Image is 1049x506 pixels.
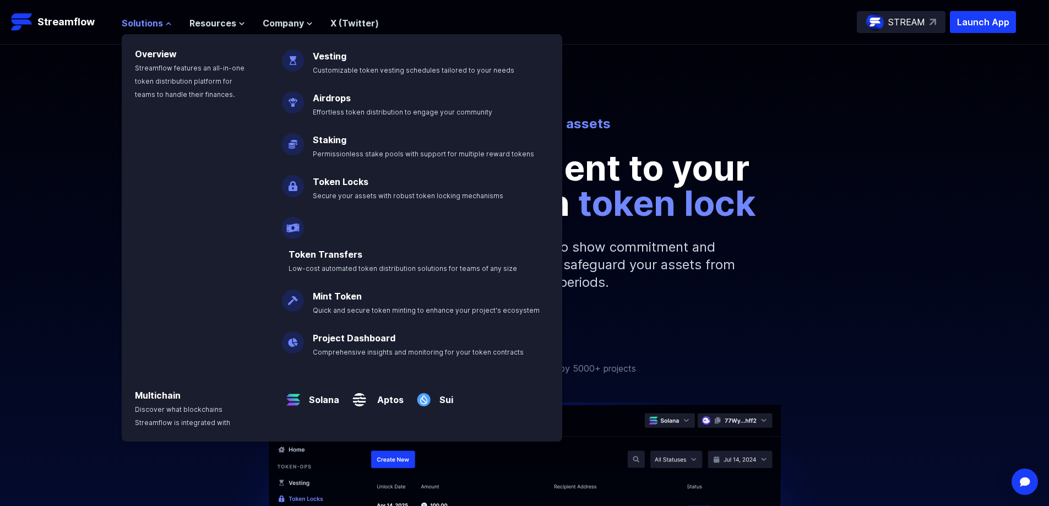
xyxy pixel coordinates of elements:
[11,11,111,33] a: Streamflow
[289,249,362,260] a: Token Transfers
[313,306,540,314] span: Quick and secure token minting to enhance your project's ecosystem
[282,83,304,113] img: Airdrops
[313,108,492,116] span: Effortless token distribution to engage your community
[135,405,230,427] span: Discover what blockchains Streamflow is integrated with
[282,281,304,312] img: Mint Token
[866,13,884,31] img: streamflow-logo-circle.png
[313,291,362,302] a: Mint Token
[313,93,351,104] a: Airdrops
[305,384,339,406] a: Solana
[950,11,1016,33] button: Launch App
[122,17,172,30] button: Solutions
[282,41,304,72] img: Vesting
[435,384,453,406] a: Sui
[263,17,313,30] button: Company
[313,51,346,62] a: Vesting
[313,176,368,187] a: Token Locks
[37,14,95,30] p: Streamflow
[313,192,503,200] span: Secure your assets with robust token locking mechanisms
[348,380,371,411] img: Aptos
[930,19,936,25] img: top-right-arrow.svg
[371,384,404,406] a: Aptos
[289,264,517,273] span: Low-cost automated token distribution solutions for teams of any size
[578,182,756,224] span: token lock
[282,323,304,353] img: Project Dashboard
[189,17,236,30] span: Resources
[282,380,305,411] img: Solana
[330,18,379,29] a: X (Twitter)
[122,17,163,30] span: Solutions
[313,66,514,74] span: Customizable token vesting schedules tailored to your needs
[1012,469,1038,495] div: Open Intercom Messenger
[11,11,33,33] img: Streamflow Logo
[313,348,524,356] span: Comprehensive insights and monitoring for your token contracts
[263,17,304,30] span: Company
[135,64,244,99] span: Streamflow features an all-in-one token distribution platform for teams to handle their finances.
[313,134,346,145] a: Staking
[526,362,636,375] p: Trusted by 5000+ projects
[888,15,925,29] p: STREAM
[313,333,395,344] a: Project Dashboard
[135,48,177,59] a: Overview
[282,124,304,155] img: Staking
[135,390,181,401] a: Multichain
[857,11,945,33] a: STREAM
[282,208,304,239] img: Payroll
[412,380,435,411] img: Sui
[282,166,304,197] img: Token Locks
[189,17,245,30] button: Resources
[313,150,534,158] span: Permissionless stake pools with support for multiple reward tokens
